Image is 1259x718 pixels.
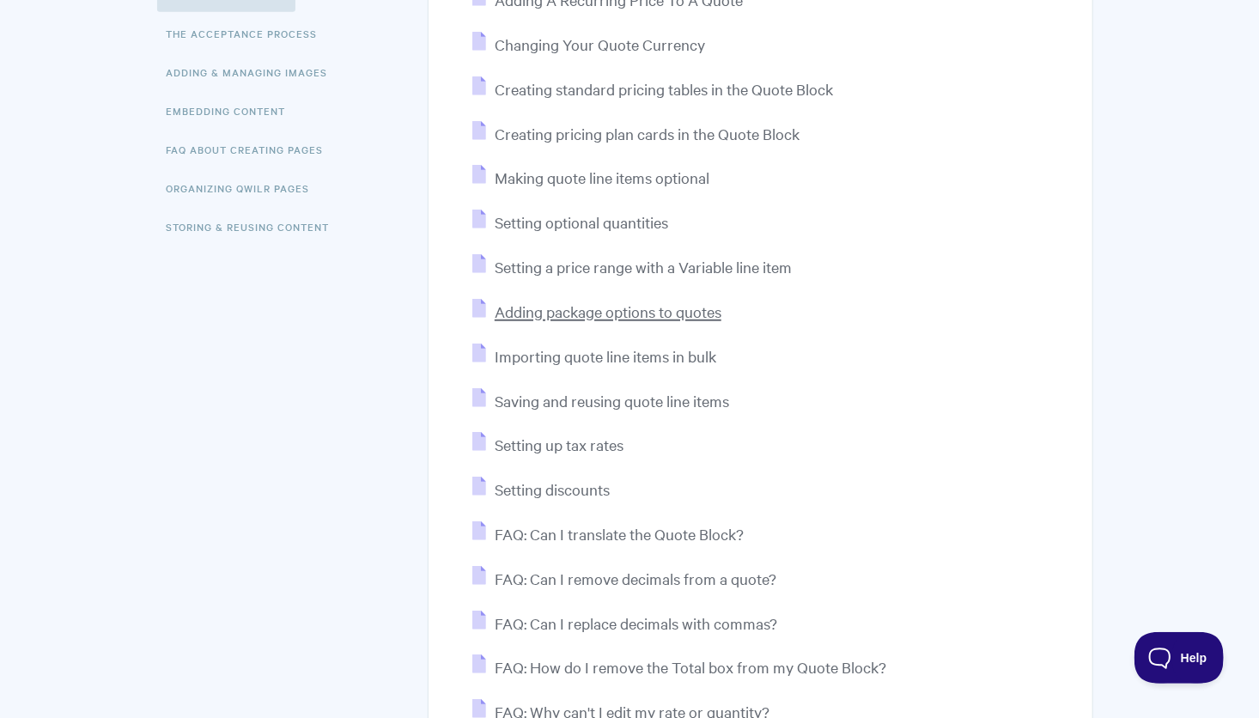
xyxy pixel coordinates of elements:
span: FAQ: How do I remove the Total box from my Quote Block? [495,657,886,677]
span: Making quote line items optional [495,167,709,187]
span: Saving and reusing quote line items [495,391,729,411]
a: Adding package options to quotes [472,301,721,321]
a: FAQ: Can I remove decimals from a quote? [472,569,776,588]
a: FAQ About Creating Pages [166,132,336,167]
a: Setting optional quantities [472,212,668,232]
a: FAQ: How do I remove the Total box from my Quote Block? [472,657,886,677]
span: FAQ: Can I remove decimals from a quote? [495,569,776,588]
a: Storing & Reusing Content [166,210,342,244]
span: FAQ: Can I replace decimals with commas? [495,613,777,633]
span: Adding package options to quotes [495,301,721,321]
a: Setting up tax rates [472,435,623,454]
a: Setting discounts [472,479,610,499]
a: Making quote line items optional [472,167,709,187]
span: Importing quote line items in bulk [495,346,716,366]
iframe: Toggle Customer Support [1134,632,1225,684]
a: Setting a price range with a Variable line item [472,257,792,277]
a: Creating pricing plan cards in the Quote Block [472,124,800,143]
span: Creating pricing plan cards in the Quote Block [495,124,800,143]
span: Setting optional quantities [495,212,668,232]
span: Changing Your Quote Currency [495,34,705,54]
a: Adding & Managing Images [166,55,340,89]
a: Organizing Qwilr Pages [166,171,322,205]
a: Changing Your Quote Currency [472,34,705,54]
a: Saving and reusing quote line items [472,391,729,411]
a: Embedding Content [166,94,298,128]
span: Setting a price range with a Variable line item [495,257,792,277]
span: Setting discounts [495,479,610,499]
a: Creating standard pricing tables in the Quote Block [472,79,833,99]
a: FAQ: Can I translate the Quote Block? [472,524,744,544]
span: Creating standard pricing tables in the Quote Block [495,79,833,99]
span: Setting up tax rates [495,435,623,454]
a: FAQ: Can I replace decimals with commas? [472,613,777,633]
a: The Acceptance Process [166,16,330,51]
span: FAQ: Can I translate the Quote Block? [495,524,744,544]
a: Importing quote line items in bulk [472,346,716,366]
